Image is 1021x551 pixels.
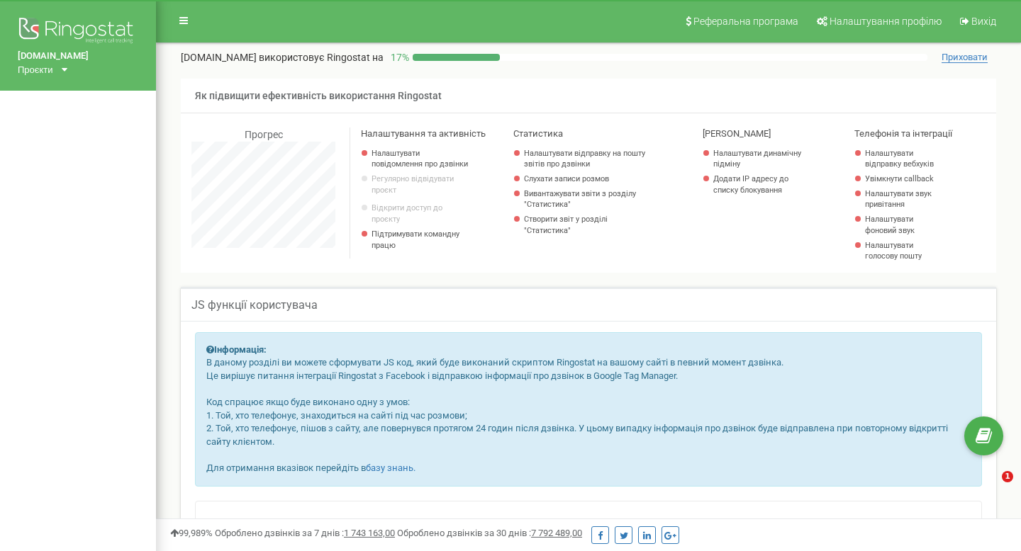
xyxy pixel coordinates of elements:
[344,528,395,538] u: 1 743 163,00
[215,528,395,538] span: Оброблено дзвінків за 7 днів :
[206,370,678,381] span: Це вирішує питання інтеграції Ringostat з Facebook і відправкою інформації про дзвінок в Google T...
[206,410,467,421] span: 1. Той, хто телефонує, знаходиться на сайті під час розмови;
[18,14,138,50] img: Ringostat logo
[181,50,384,64] p: [DOMAIN_NAME]
[713,174,810,195] a: Додати IP адресу до списку блокування
[18,63,53,76] div: Проєкти
[206,423,948,447] span: 2. Той, хто телефонує, пішов з сайту, але повернувся протягом 24 годин після дзвінка. У цьому вип...
[942,52,988,63] span: Приховати
[372,229,468,251] p: Підтримувати командну працю
[361,128,486,139] span: Налаштування та активність
[830,16,942,27] span: Налаштування профілю
[713,148,810,170] a: Налаштувати динамічну підміну
[524,214,647,236] a: Створити звіт у розділі "Статистика"
[865,148,944,170] a: Налаштувати відправку вебхуків
[531,528,582,538] u: 7 792 489,00
[206,397,410,407] span: Код спрацює якщо буде виконано одну з умов:
[973,471,1007,505] iframe: Intercom live chat
[206,357,783,368] span: В даному розділі ви можете сформувати JS код, який буде виконаний скриптом Ringostat на вашому са...
[372,148,468,170] a: Налаштувати повідомлення про дзвінки
[259,52,384,63] span: використовує Ringostat на
[366,462,415,473] a: базу знань.
[195,90,442,101] span: Як підвищити ефективність використання Ringostat
[1002,471,1013,482] span: 1
[18,50,138,63] a: [DOMAIN_NAME]
[372,203,468,225] a: Відкрити доступ до проєкту
[865,174,944,185] a: Увімкнути callback
[206,462,366,473] span: Для отримання вказівок перейдіть в
[971,16,996,27] span: Вихід
[524,174,647,185] a: Слухати записи розмов
[854,128,952,139] span: Телефонія та інтеграції
[865,188,944,210] a: Налаштувати звук привітання
[372,174,468,195] p: Регулярно відвідувати проєкт
[513,128,563,139] span: Статистика
[693,16,798,27] span: Реферальна програма
[214,344,267,355] span: Інформація:
[524,148,647,170] a: Налаштувати відправку на пошту звітів про дзвінки
[865,214,944,236] a: Налаштувати фоновий звук
[397,528,582,538] span: Оброблено дзвінків за 30 днів :
[245,129,283,140] span: Прогрес
[865,240,944,262] a: Налаштувати голосову пошту
[524,188,647,210] a: Вивантажувати звіти з розділу "Статистика"
[170,528,213,538] span: 99,989%
[703,128,771,139] span: [PERSON_NAME]
[384,50,413,64] p: 17 %
[191,298,318,312] span: JS функції користувача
